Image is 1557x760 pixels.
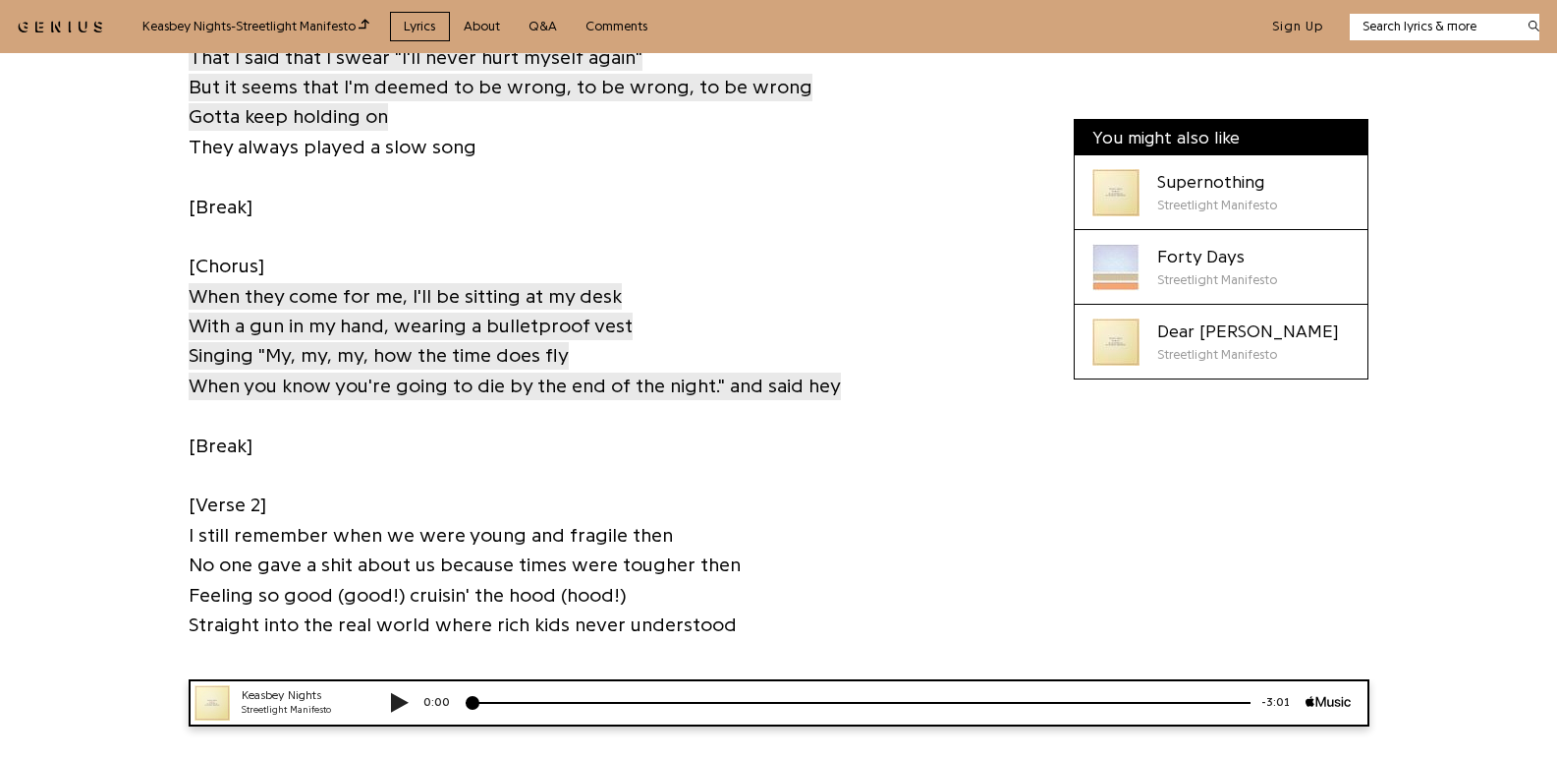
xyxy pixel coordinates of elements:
[22,6,57,41] img: 72x72bb.jpg
[69,8,187,25] div: Keasbey Nights
[515,12,572,42] a: Q&A
[142,16,369,37] div: Keasbey Nights - Streetlight Manifesto
[1075,155,1367,230] a: Cover art for Supernothing by Streetlight ManifestoSupernothingStreetlight Manifesto
[390,12,450,42] a: Lyrics
[1157,319,1339,345] div: Dear [PERSON_NAME]
[1092,319,1140,366] div: Cover art for Dear Sergio by Streetlight Manifesto
[1157,169,1277,196] div: Supernothing
[1075,305,1367,379] a: Cover art for Dear Sergio by Streetlight ManifestoDear [PERSON_NAME]Streetlight Manifesto
[1075,120,1367,155] div: You might also like
[1157,270,1277,290] div: Streetlight Manifesto
[189,281,841,401] a: When they come for me, I'll be sitting at my deskWith a gun in my hand, wearing a bulletproof ves...
[1350,17,1516,36] input: Search lyrics & more
[1075,230,1367,305] a: Cover art for Forty Days by Streetlight ManifestoForty DaysStreetlight Manifesto
[1157,345,1339,365] div: Streetlight Manifesto
[1092,244,1140,291] div: Cover art for Forty Days by Streetlight Manifesto
[450,12,515,42] a: About
[189,283,841,400] span: When they come for me, I'll be sitting at my desk With a gun in my hand, wearing a bulletproof ve...
[1157,196,1277,215] div: Streetlight Manifesto
[1078,15,1133,31] div: -3:01
[1092,169,1140,216] div: Cover art for Supernothing by Streetlight Manifesto
[69,24,187,38] div: Streetlight Manifesto
[572,12,662,42] a: Comments
[1272,18,1323,35] button: Sign Up
[1157,244,1277,270] div: Forty Days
